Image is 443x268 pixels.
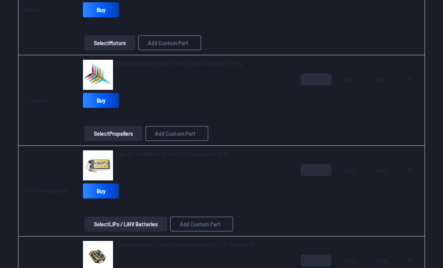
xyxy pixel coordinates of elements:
[116,151,229,157] span: Tattu R-Line 850mAh 4S 14.8V 95C Lipo Battery - XT30
[344,164,363,200] span: 20.59
[84,36,135,51] button: SelectMotors
[24,7,39,13] a: Motors
[83,36,137,51] a: SelectMotors
[116,151,229,158] a: Tattu R-Line 850mAh 4S 14.8V 95C Lipo Battery - XT30
[84,217,167,232] button: SelectLiPo / LiHV Batteries
[83,151,113,181] img: image
[83,126,144,141] a: SelectPropellers
[24,188,68,194] a: LiPo / LiHV Batteries
[116,61,243,67] span: Gemfan Hurricane 51466-3 V2 MCK Edition Tri-Blade 5.1" Prop
[83,60,113,90] img: image
[138,36,201,51] button: Add Custom Part
[83,184,119,199] a: Buy
[155,131,196,137] span: Add Custom Part
[24,97,47,104] a: Propellers
[84,126,142,141] button: SelectPropellers
[116,241,255,249] a: SpeedyBee F405 V4 Flight Controller Stack - F405 FC, 55A 4in1 ESC
[170,217,233,232] button: Add Custom Part
[148,40,188,46] span: Add Custom Part
[83,93,119,108] a: Buy
[145,126,208,141] button: Add Custom Part
[375,164,388,200] span: 20.59
[180,221,220,227] span: Add Custom Part
[116,60,243,68] a: Gemfan Hurricane 51466-3 V2 MCK Edition Tri-Blade 5.1" Prop
[83,217,169,232] a: SelectLiPo / LiHV Batteries
[83,3,119,18] a: Buy
[344,74,363,110] span: 0.00
[375,74,388,110] span: 0.00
